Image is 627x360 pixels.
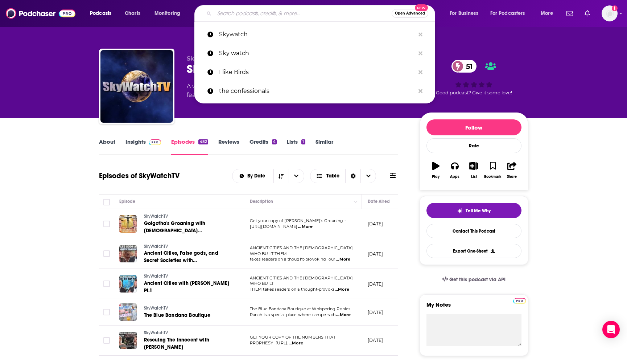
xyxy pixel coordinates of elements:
span: The Blue Bandana Boutique at Whispering Ponies [250,306,351,311]
img: User Profile [602,5,618,21]
p: [DATE] [368,309,383,315]
div: 51Good podcast? Give it some love! [420,55,528,100]
button: open menu [536,8,562,19]
div: 1 [301,139,305,144]
span: ...More [298,224,313,230]
span: SkyWatchTV [144,306,168,311]
div: Search podcasts, credits, & more... [201,5,442,22]
span: By Date [247,173,268,179]
button: Open AdvancedNew [392,9,428,18]
span: THEM takes readers on a thought-provoki [250,287,334,292]
p: Skywatch [219,25,415,44]
p: Sky watch [219,44,415,63]
a: Rescuing The Innocent with [PERSON_NAME] [144,336,231,351]
span: Tell Me Why [466,208,491,214]
a: The Blue Bandana Boutique [144,312,230,319]
span: SkyWatchTV [187,55,226,62]
div: Play [432,175,440,179]
input: Search podcasts, credits, & more... [214,8,392,19]
button: Column Actions [351,197,360,206]
span: ANCIENT CITIES AND THE [DEMOGRAPHIC_DATA] WHO BUILT THEM [250,245,353,256]
span: SkyWatchTV [144,244,168,249]
span: Toggle select row [103,337,110,344]
p: [DATE] [368,221,383,227]
span: 51 [459,60,477,73]
a: Show notifications dropdown [564,7,576,20]
div: A weekly podcast [187,82,377,99]
div: 482 [198,139,208,144]
span: Get this podcast via API [449,277,506,283]
a: Credits4 [249,138,277,155]
a: Get this podcast via API [436,271,512,289]
img: SkyWatchTV [100,50,173,123]
svg: Add a profile image [612,5,618,11]
a: SkyWatchTV [144,244,231,250]
a: SkyWatchTV [144,330,231,336]
button: tell me why sparkleTell Me Why [426,203,521,218]
span: Toggle select row [103,221,110,227]
img: Podchaser Pro [513,298,526,304]
span: takes readers on a thought-provoking jour [250,257,335,262]
span: Monitoring [154,8,180,19]
p: I like Birds [219,63,415,82]
span: Golgotha's Groaning with [DEMOGRAPHIC_DATA] [PERSON_NAME] [144,220,206,241]
img: Podchaser Pro [149,139,161,145]
span: Open Advanced [395,12,425,15]
a: Golgotha's Groaning with [DEMOGRAPHIC_DATA] [PERSON_NAME] [144,220,231,234]
span: For Business [450,8,478,19]
span: The Blue Bandana Boutique [144,312,210,318]
span: Get your copy of [PERSON_NAME]'s Groaning - [250,218,346,223]
div: Rate [426,138,521,153]
a: Podchaser - Follow, Share and Rate Podcasts [6,7,75,20]
span: Toggle select row [103,309,110,315]
div: 4 [272,139,277,144]
span: Table [326,173,339,179]
div: Episode [119,197,136,206]
span: ...More [289,340,303,346]
p: the confessionals [219,82,415,101]
button: open menu [232,173,273,179]
span: For Podcasters [490,8,525,19]
span: Toggle select row [103,281,110,287]
a: SkyWatchTV [144,213,231,220]
a: Charts [120,8,145,19]
a: Episodes482 [171,138,208,155]
span: ...More [336,257,350,262]
span: Good podcast? Give it some love! [436,90,512,95]
a: Similar [315,138,333,155]
span: Rescuing The Innocent with [PERSON_NAME] [144,337,209,350]
span: Ancient Cities, False gods, and Secret Societies with [PERSON_NAME] [144,250,218,271]
div: Date Aired [368,197,390,206]
span: ...More [336,312,351,318]
span: New [415,4,428,11]
a: Contact This Podcast [426,224,521,238]
p: [DATE] [368,281,383,287]
span: Logged in as TinaPugh [602,5,618,21]
a: SkyWatchTV [144,305,230,312]
span: Toggle select row [103,250,110,257]
span: Charts [125,8,140,19]
span: featuring [187,91,377,99]
span: Ranch is a special place where campers ch [250,312,336,317]
a: the confessionals [194,82,435,101]
div: List [471,175,477,179]
h2: Choose List sort [232,169,304,183]
a: Sky watch [194,44,435,63]
div: Bookmark [484,175,501,179]
button: open menu [289,169,304,183]
div: Share [507,175,517,179]
span: ANCIENT CITIES AND THE [DEMOGRAPHIC_DATA] WHO BUILT [250,275,353,286]
a: Reviews [218,138,239,155]
button: Export One-Sheet [426,244,521,258]
a: 51 [451,60,477,73]
button: open menu [85,8,121,19]
button: open menu [486,8,536,19]
div: Apps [450,175,459,179]
span: SkyWatchTV [144,274,168,279]
a: InsightsPodchaser Pro [125,138,161,155]
h2: Choose View [310,169,376,183]
span: [URL][DOMAIN_NAME] [250,224,298,229]
button: open menu [445,8,487,19]
a: Pro website [513,297,526,304]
